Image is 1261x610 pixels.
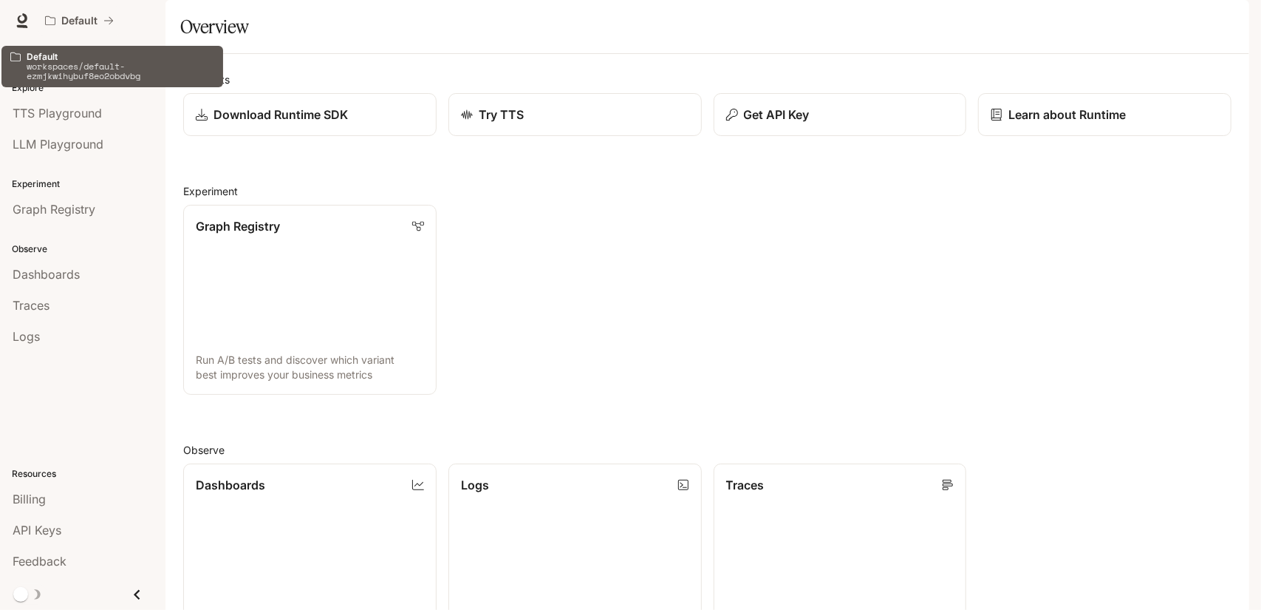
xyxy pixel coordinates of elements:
[196,476,265,494] p: Dashboards
[183,183,1231,199] h2: Experiment
[744,106,810,123] p: Get API Key
[183,442,1231,458] h2: Observe
[183,93,437,136] a: Download Runtime SDK
[38,6,120,35] button: All workspaces
[479,106,524,123] p: Try TTS
[714,93,967,136] button: Get API Key
[61,15,98,27] p: Default
[1008,106,1126,123] p: Learn about Runtime
[213,106,348,123] p: Download Runtime SDK
[196,217,280,235] p: Graph Registry
[448,93,702,136] a: Try TTS
[978,93,1231,136] a: Learn about Runtime
[27,52,214,61] p: Default
[27,61,214,81] p: workspaces/default-ezmjkwihybuf8eo2obdvbg
[461,476,489,494] p: Logs
[183,72,1231,87] h2: Shortcuts
[726,476,765,494] p: Traces
[180,12,249,41] h1: Overview
[196,353,424,382] p: Run A/B tests and discover which variant best improves your business metrics
[183,205,437,395] a: Graph RegistryRun A/B tests and discover which variant best improves your business metrics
